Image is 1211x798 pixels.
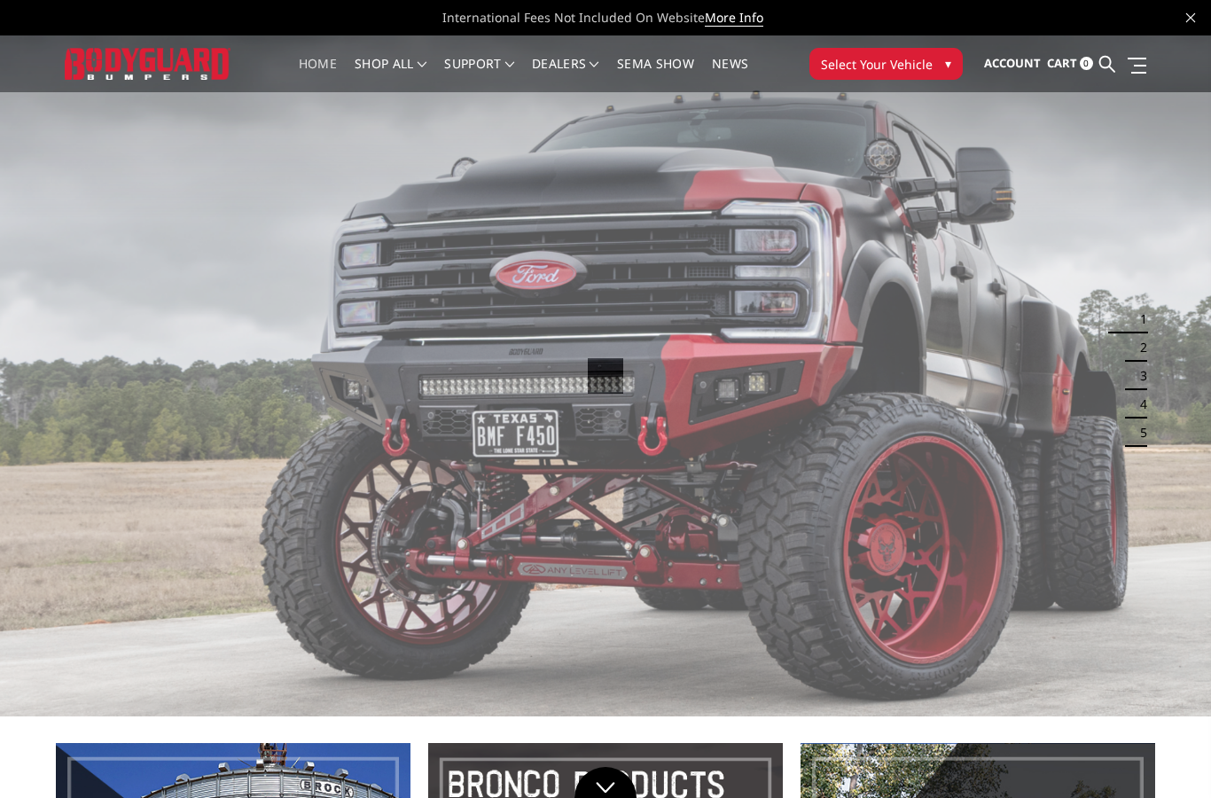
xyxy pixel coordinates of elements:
a: Account [984,40,1041,88]
a: Support [444,58,514,92]
span: 0 [1080,57,1093,70]
span: Cart [1047,55,1077,71]
img: BODYGUARD BUMPERS [65,48,230,81]
a: Cart 0 [1047,40,1093,88]
button: Select Your Vehicle [809,48,963,80]
a: Home [299,58,337,92]
button: 4 of 5 [1129,390,1147,419]
span: Account [984,55,1041,71]
button: 2 of 5 [1129,333,1147,362]
span: Select Your Vehicle [821,55,933,74]
button: 3 of 5 [1129,362,1147,390]
span: ▾ [945,54,951,73]
button: 1 of 5 [1129,305,1147,333]
button: 5 of 5 [1129,419,1147,447]
a: shop all [355,58,426,92]
a: SEMA Show [617,58,694,92]
a: News [712,58,748,92]
a: Dealers [532,58,599,92]
a: More Info [705,9,763,27]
